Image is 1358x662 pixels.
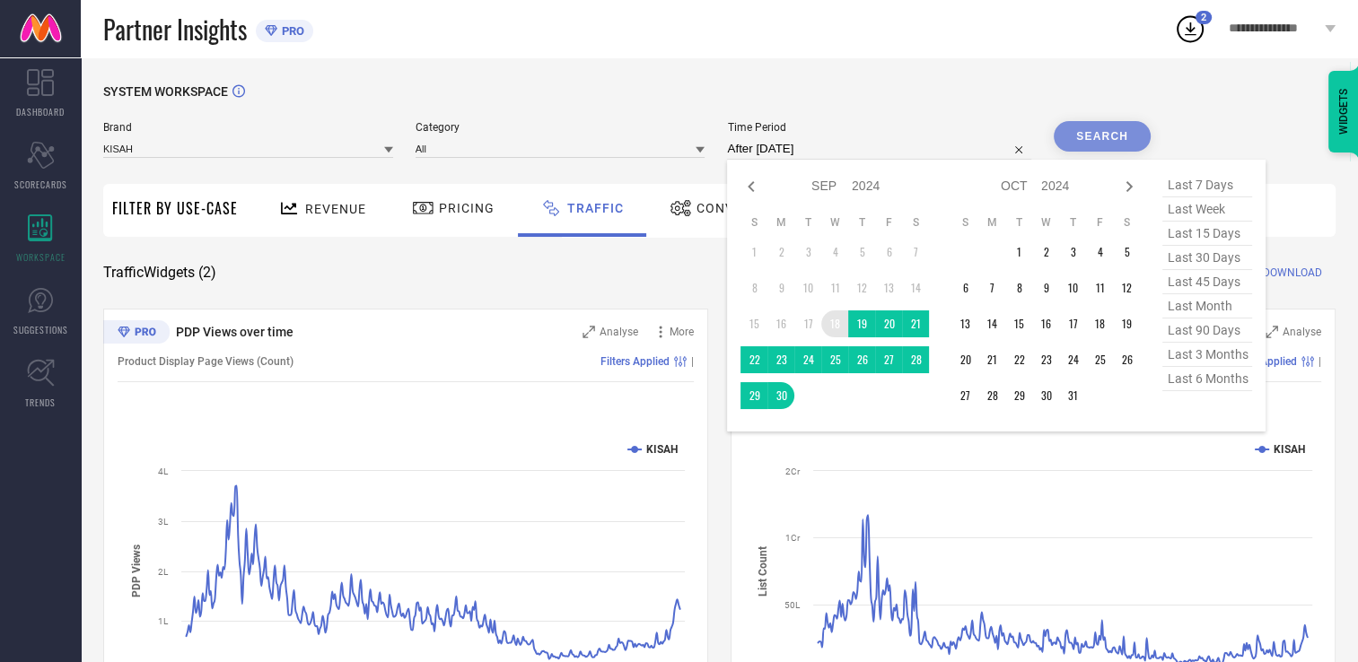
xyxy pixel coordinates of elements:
tspan: List Count [757,545,769,596]
td: Mon Oct 28 2024 [978,382,1005,409]
td: Wed Oct 23 2024 [1032,346,1059,373]
th: Tuesday [1005,215,1032,230]
span: TRENDS [25,396,56,409]
div: Premium [103,320,170,347]
text: KISAH [1274,443,1305,456]
span: Filters Applied [600,355,670,368]
td: Wed Sep 25 2024 [821,346,848,373]
span: DOWNLOAD [1263,264,1322,282]
text: KISAH [646,443,678,456]
td: Mon Oct 07 2024 [978,274,1005,301]
th: Wednesday [821,215,848,230]
td: Thu Oct 03 2024 [1059,239,1086,266]
span: Traffic Widgets ( 2 ) [103,264,216,282]
td: Tue Oct 01 2024 [1005,239,1032,266]
div: Previous month [740,176,762,197]
text: 50L [784,600,801,610]
span: Category [416,121,705,134]
th: Friday [1086,215,1113,230]
td: Sat Oct 05 2024 [1113,239,1140,266]
td: Fri Sep 06 2024 [875,239,902,266]
td: Sun Sep 15 2024 [740,310,767,337]
td: Sun Oct 13 2024 [951,310,978,337]
td: Sat Oct 12 2024 [1113,274,1140,301]
text: 1L [158,616,169,626]
td: Fri Sep 27 2024 [875,346,902,373]
span: | [1319,355,1321,368]
span: last 15 days [1162,222,1252,246]
span: SYSTEM WORKSPACE [103,84,228,99]
td: Tue Oct 08 2024 [1005,274,1032,301]
td: Sat Oct 19 2024 [1113,310,1140,337]
span: last month [1162,294,1252,318]
td: Fri Oct 18 2024 [1086,310,1113,337]
td: Thu Sep 05 2024 [848,239,875,266]
td: Sat Sep 28 2024 [902,346,929,373]
span: Pricing [439,201,495,215]
td: Fri Oct 04 2024 [1086,239,1113,266]
td: Thu Sep 26 2024 [848,346,875,373]
td: Sat Sep 07 2024 [902,239,929,266]
text: 2L [158,567,169,577]
span: Analyse [1283,326,1321,338]
text: 4L [158,466,169,476]
td: Thu Sep 19 2024 [848,310,875,337]
span: PRO [277,24,304,38]
td: Wed Sep 11 2024 [821,274,848,301]
td: Tue Sep 10 2024 [794,274,821,301]
td: Sun Sep 29 2024 [740,382,767,409]
th: Tuesday [794,215,821,230]
td: Sun Oct 06 2024 [951,274,978,301]
td: Wed Sep 04 2024 [821,239,848,266]
th: Saturday [902,215,929,230]
td: Sun Sep 08 2024 [740,274,767,301]
th: Thursday [1059,215,1086,230]
svg: Zoom [583,326,595,338]
td: Mon Sep 23 2024 [767,346,794,373]
td: Sun Sep 22 2024 [740,346,767,373]
span: last 3 months [1162,343,1252,367]
span: last week [1162,197,1252,222]
span: Brand [103,121,393,134]
td: Thu Oct 10 2024 [1059,274,1086,301]
span: 2 [1201,12,1206,23]
td: Fri Oct 11 2024 [1086,274,1113,301]
div: Open download list [1174,13,1206,45]
td: Sat Oct 26 2024 [1113,346,1140,373]
input: Select time period [727,138,1031,160]
td: Mon Sep 02 2024 [767,239,794,266]
span: Revenue [305,202,366,216]
td: Sun Sep 01 2024 [740,239,767,266]
span: Filter By Use-Case [112,197,238,219]
svg: Zoom [1266,326,1278,338]
td: Wed Oct 09 2024 [1032,274,1059,301]
span: | [691,355,694,368]
th: Saturday [1113,215,1140,230]
span: Product Display Page Views (Count) [118,355,294,368]
span: SCORECARDS [14,178,67,191]
td: Fri Sep 13 2024 [875,274,902,301]
td: Wed Sep 18 2024 [821,310,848,337]
span: PDP Views over time [176,325,294,339]
span: last 45 days [1162,270,1252,294]
th: Thursday [848,215,875,230]
td: Sat Sep 14 2024 [902,274,929,301]
div: Next month [1118,176,1140,197]
span: SUGGESTIONS [13,323,68,336]
tspan: PDP Views [130,544,143,597]
span: Conversion [697,201,784,215]
td: Tue Sep 24 2024 [794,346,821,373]
span: last 90 days [1162,318,1252,343]
td: Thu Oct 17 2024 [1059,310,1086,337]
td: Wed Oct 02 2024 [1032,239,1059,266]
td: Thu Sep 12 2024 [848,274,875,301]
span: last 30 days [1162,246,1252,270]
th: Wednesday [1032,215,1059,230]
td: Tue Oct 29 2024 [1005,382,1032,409]
td: Sun Oct 27 2024 [951,382,978,409]
td: Tue Oct 15 2024 [1005,310,1032,337]
td: Mon Oct 21 2024 [978,346,1005,373]
td: Mon Oct 14 2024 [978,310,1005,337]
td: Fri Oct 25 2024 [1086,346,1113,373]
td: Wed Oct 16 2024 [1032,310,1059,337]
